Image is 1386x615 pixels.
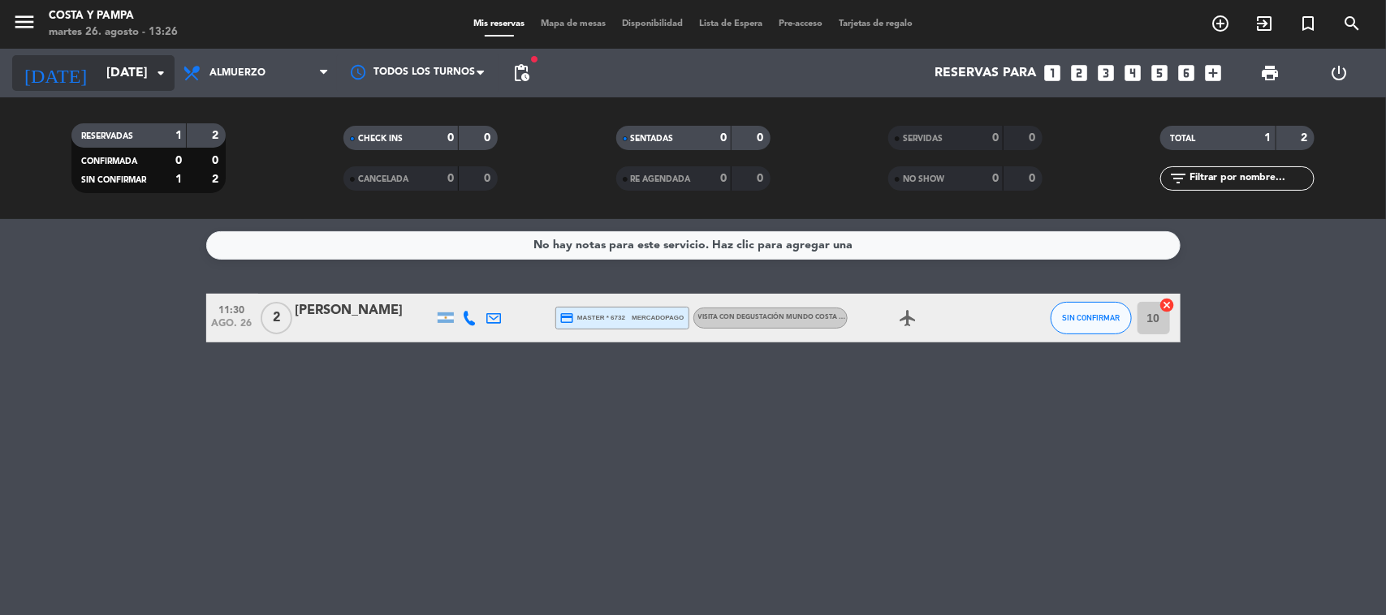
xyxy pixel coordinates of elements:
[12,10,37,40] button: menu
[212,299,253,318] span: 11:30
[1029,132,1038,144] strong: 0
[720,132,727,144] strong: 0
[1159,297,1176,313] i: cancel
[212,318,253,337] span: ago. 26
[1254,14,1274,33] i: exit_to_app
[1168,169,1188,188] i: filter_list
[1305,49,1374,97] div: LOG OUT
[1302,132,1311,144] strong: 2
[1150,62,1171,84] i: looks_5
[212,130,222,141] strong: 2
[1051,302,1132,334] button: SIN CONFIRMAR
[935,66,1037,81] span: Reservas para
[631,175,691,183] span: RE AGENDADA
[720,173,727,184] strong: 0
[1342,14,1362,33] i: search
[175,174,182,185] strong: 1
[212,155,222,166] strong: 0
[560,311,626,325] span: master * 6732
[485,132,494,144] strong: 0
[757,132,766,144] strong: 0
[1211,14,1230,33] i: add_circle_outline
[771,19,831,28] span: Pre-acceso
[485,173,494,184] strong: 0
[1265,132,1272,144] strong: 1
[358,135,403,143] span: CHECK INS
[1298,14,1318,33] i: turned_in_not
[1177,62,1198,84] i: looks_6
[358,175,408,183] span: CANCELADA
[1170,135,1195,143] span: TOTAL
[757,173,766,184] strong: 0
[175,130,182,141] strong: 1
[632,312,684,323] span: mercadopago
[212,174,222,185] strong: 2
[151,63,171,83] i: arrow_drop_down
[614,19,691,28] span: Disponibilidad
[1043,62,1064,84] i: looks_one
[1062,313,1120,322] span: SIN CONFIRMAR
[49,24,178,41] div: martes 26. agosto - 13:26
[1203,62,1224,84] i: add_box
[903,135,943,143] span: SERVIDAS
[81,176,146,184] span: SIN CONFIRMAR
[831,19,921,28] span: Tarjetas de regalo
[631,135,674,143] span: SENTADAS
[447,173,454,184] strong: 0
[175,155,182,166] strong: 0
[899,308,918,328] i: airplanemode_active
[992,132,999,144] strong: 0
[81,157,137,166] span: CONFIRMADA
[529,54,539,64] span: fiber_manual_record
[1260,63,1280,83] span: print
[1123,62,1144,84] i: looks_4
[1029,173,1038,184] strong: 0
[261,302,292,334] span: 2
[1329,63,1349,83] i: power_settings_new
[81,132,133,140] span: RESERVADAS
[560,311,575,325] i: credit_card
[1096,62,1117,84] i: looks_3
[49,8,178,24] div: Costa y Pampa
[1069,62,1090,84] i: looks_two
[533,236,853,255] div: No hay notas para este servicio. Haz clic para agregar una
[698,314,869,320] span: Visita con degustación Mundo Costa & Pampa
[447,132,454,144] strong: 0
[992,173,999,184] strong: 0
[533,19,614,28] span: Mapa de mesas
[12,55,98,91] i: [DATE]
[691,19,771,28] span: Lista de Espera
[12,10,37,34] i: menu
[1188,170,1314,187] input: Filtrar por nombre...
[512,63,531,83] span: pending_actions
[296,300,434,321] div: [PERSON_NAME]
[209,67,266,79] span: Almuerzo
[903,175,944,183] span: NO SHOW
[465,19,533,28] span: Mis reservas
